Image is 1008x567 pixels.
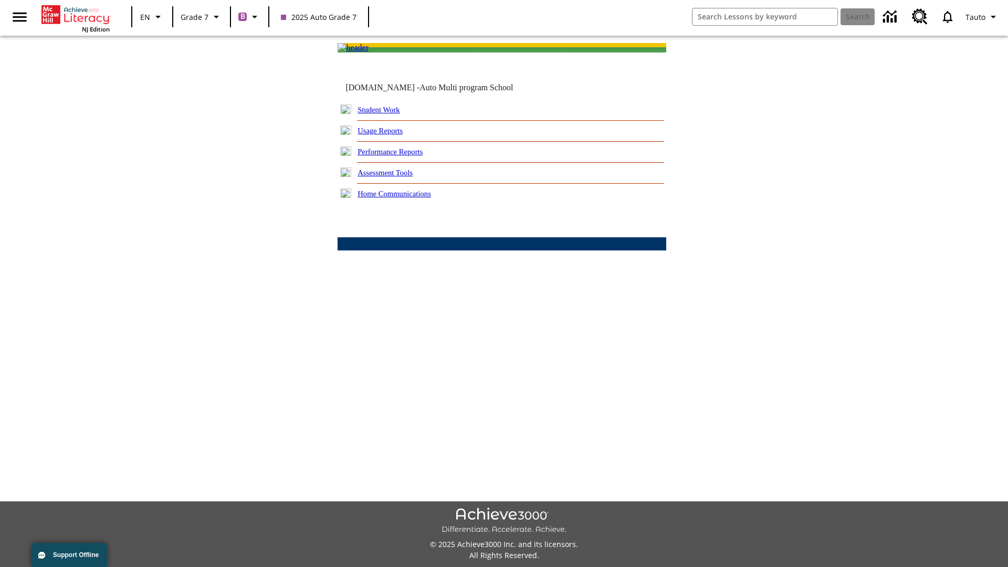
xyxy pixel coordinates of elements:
img: header [338,43,369,52]
span: Tauto [965,12,985,23]
button: Support Offline [31,543,107,567]
a: Performance Reports [358,148,423,156]
a: Resource Center, Will open in new tab [906,3,934,31]
nobr: Auto Multi program School [419,83,513,92]
span: Grade 7 [181,12,208,23]
span: Support Offline [53,551,99,559]
button: Boost Class color is purple. Change class color [234,7,265,26]
button: Profile/Settings [961,7,1004,26]
a: Usage Reports [358,127,403,135]
button: Language: EN, Select a language [135,7,169,26]
a: Notifications [934,3,961,30]
span: 2025 Auto Grade 7 [281,12,356,23]
span: NJ Edition [82,25,110,33]
span: B [240,10,245,23]
img: plus.gif [340,188,351,198]
img: plus.gif [340,125,351,135]
img: plus.gif [340,146,351,156]
button: Grade: Grade 7, Select a grade [176,7,227,26]
input: search field [692,8,837,25]
a: Data Center [877,3,906,31]
img: plus.gif [340,104,351,114]
img: plus.gif [340,167,351,177]
div: Home [41,3,110,33]
td: [DOMAIN_NAME] - [345,83,539,92]
span: EN [140,12,150,23]
button: Open side menu [4,2,35,33]
img: Achieve3000 Differentiate Accelerate Achieve [442,508,566,534]
a: Home Communications [358,190,431,198]
a: Student Work [358,106,400,114]
a: Assessment Tools [358,169,413,177]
